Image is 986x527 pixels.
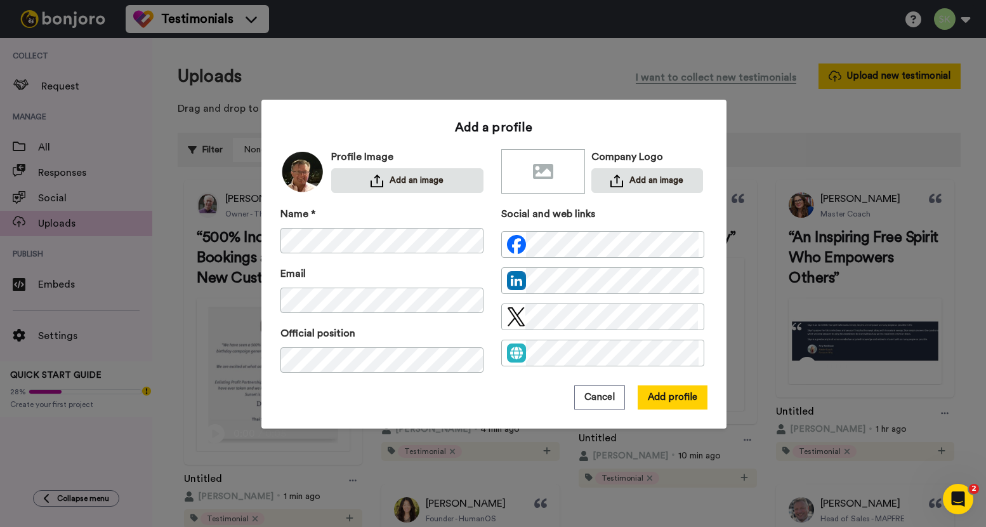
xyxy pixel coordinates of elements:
[280,326,355,341] label: Official position
[638,385,707,410] button: Add profile
[331,149,483,164] div: Profile Image
[591,149,703,164] div: Company Logo
[280,266,306,281] label: Email
[610,175,623,187] img: upload.svg
[507,271,526,290] img: linked-in.png
[507,235,526,254] img: facebook.svg
[455,119,533,137] h1: Add a profile
[574,385,625,410] button: Cancel
[969,484,979,494] span: 2
[331,168,483,193] button: Add an image
[507,307,525,326] img: twitter-x-black.png
[507,344,526,363] img: web.svg
[371,175,383,187] img: upload.svg
[943,484,973,514] iframe: Intercom live chat
[591,168,703,193] button: Add an image
[280,206,315,222] label: Name *
[280,149,325,194] img: 79850487-074b-41e8-96a5-ad439def6623.png
[501,206,704,222] div: Social and web links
